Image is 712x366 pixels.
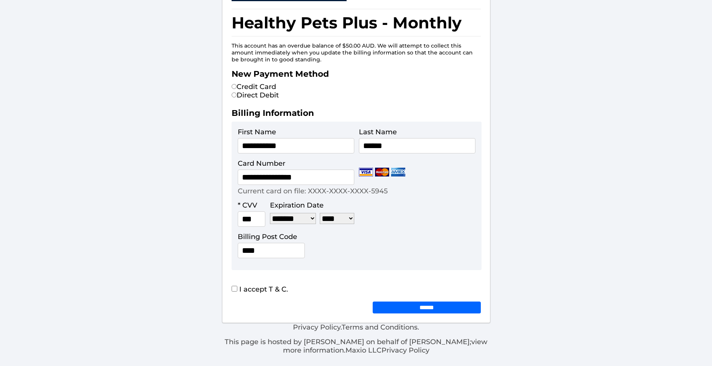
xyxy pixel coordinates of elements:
[238,201,257,209] label: * CVV
[283,338,488,354] a: view more information.
[270,201,324,209] label: Expiration Date
[359,168,373,176] img: Visa
[232,286,237,292] input: I accept T & C.
[222,323,490,354] div: . .
[232,9,481,36] h1: Healthy Pets Plus - Monthly
[232,285,288,293] label: I accept T & C.
[232,84,237,89] input: Credit Card
[381,346,429,354] a: Privacy Policy
[391,168,405,176] img: Amex
[222,338,490,354] p: This page is hosted by [PERSON_NAME] on behalf of [PERSON_NAME]; Maxio LLC
[232,42,481,63] p: This account has an overdue balance of $50.00 AUD. We will attempt to collect this amount immedia...
[342,323,418,331] a: Terms and Conditions
[232,92,237,97] input: Direct Debit
[238,187,388,195] p: Current card on file: XXXX-XXXX-XXXX-5945
[232,82,276,91] label: Credit Card
[232,91,279,99] label: Direct Debit
[375,168,389,176] img: Mastercard
[232,108,481,122] h2: Billing Information
[238,128,276,136] label: First Name
[293,323,340,331] a: Privacy Policy
[232,69,481,82] h2: New Payment Method
[359,128,397,136] label: Last Name
[238,232,297,241] label: Billing Post Code
[238,159,285,168] label: Card Number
